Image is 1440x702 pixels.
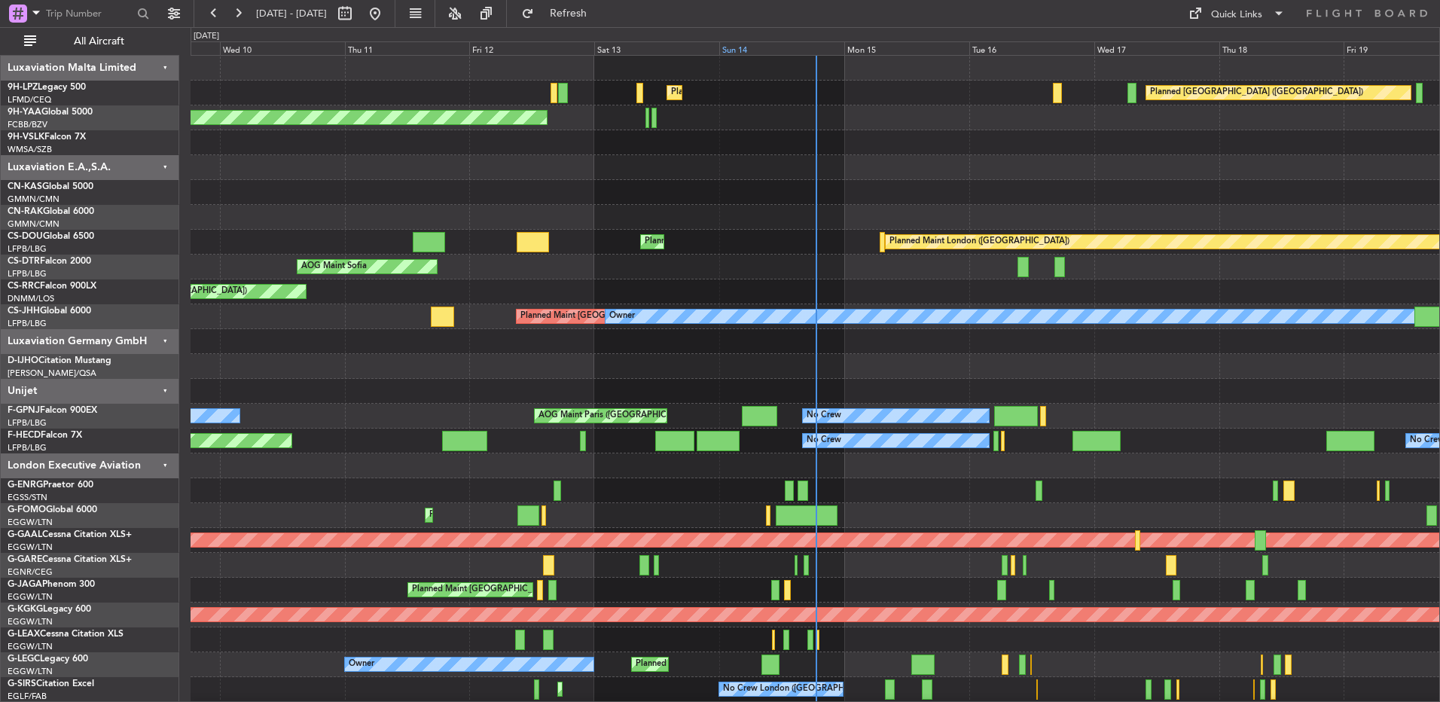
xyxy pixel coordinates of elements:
span: CS-DTR [8,257,40,266]
div: Tue 16 [969,41,1094,55]
a: GMMN/CMN [8,194,59,205]
a: D-IJHOCitation Mustang [8,356,111,365]
a: CS-DTRFalcon 2000 [8,257,91,266]
span: 9H-LPZ [8,83,38,92]
div: Wed 10 [220,41,345,55]
a: LFMD/CEQ [8,94,51,105]
div: Wed 17 [1094,41,1219,55]
a: EGGW/LTN [8,591,53,603]
span: G-GARE [8,555,42,564]
a: G-FOMOGlobal 6000 [8,505,97,514]
div: Thu 18 [1219,41,1344,55]
div: Planned Maint [GEOGRAPHIC_DATA] ([GEOGRAPHIC_DATA]) [671,81,908,104]
span: G-JAGA [8,580,42,589]
a: EGNR/CEG [8,566,53,578]
span: G-ENRG [8,481,43,490]
span: F-GPNJ [8,406,40,415]
div: Sat 13 [594,41,719,55]
a: EGLF/FAB [8,691,47,702]
span: G-FOMO [8,505,46,514]
a: G-LEAXCessna Citation XLS [8,630,124,639]
span: [DATE] - [DATE] [256,7,327,20]
button: Refresh [514,2,605,26]
div: Fri 12 [469,41,594,55]
div: AOG Maint Paris ([GEOGRAPHIC_DATA]) [538,404,697,427]
div: Owner [349,653,374,676]
div: Planned Maint [GEOGRAPHIC_DATA] ([GEOGRAPHIC_DATA]) [636,653,873,676]
button: Quick Links [1181,2,1292,26]
a: F-HECDFalcon 7X [8,431,82,440]
a: G-ENRGPraetor 600 [8,481,93,490]
span: 9H-VSLK [8,133,44,142]
a: GMMN/CMN [8,218,59,230]
button: All Aircraft [17,29,163,53]
a: CS-JHHGlobal 6000 [8,307,91,316]
div: Planned Maint [GEOGRAPHIC_DATA] ([GEOGRAPHIC_DATA]) [645,230,882,253]
a: LFPB/LBG [8,268,47,279]
span: CN-RAK [8,207,43,216]
a: CN-KASGlobal 5000 [8,182,93,191]
div: Planned Maint [GEOGRAPHIC_DATA] ([GEOGRAPHIC_DATA]) [412,578,649,601]
a: WMSA/SZB [8,144,52,155]
a: G-JAGAPhenom 300 [8,580,95,589]
a: CS-RRCFalcon 900LX [8,282,96,291]
a: G-GARECessna Citation XLS+ [8,555,132,564]
span: CS-RRC [8,282,40,291]
div: No Crew [807,404,841,427]
span: F-HECD [8,431,41,440]
span: Refresh [537,8,600,19]
a: EGGW/LTN [8,666,53,677]
a: LFPB/LBG [8,318,47,329]
a: LFPB/LBG [8,442,47,453]
div: Planned [GEOGRAPHIC_DATA] ([GEOGRAPHIC_DATA]) [1150,81,1363,104]
a: 9H-YAAGlobal 5000 [8,108,93,117]
div: Planned Maint London ([GEOGRAPHIC_DATA]) [889,230,1069,253]
span: CN-KAS [8,182,42,191]
a: EGGW/LTN [8,542,53,553]
div: Mon 15 [844,41,969,55]
span: D-IJHO [8,356,38,365]
span: G-SIRS [8,679,36,688]
span: G-KGKG [8,605,43,614]
a: FCBB/BZV [8,119,47,130]
div: Sun 14 [719,41,844,55]
div: No Crew [807,429,841,452]
a: G-LEGCLegacy 600 [8,655,88,664]
div: Planned Maint [GEOGRAPHIC_DATA] ([GEOGRAPHIC_DATA]) [520,305,758,328]
span: G-LEAX [8,630,40,639]
a: G-GAALCessna Citation XLS+ [8,530,132,539]
span: CS-DOU [8,232,43,241]
a: EGGW/LTN [8,517,53,528]
div: AOG Maint Sofia [301,255,367,278]
a: 9H-VSLKFalcon 7X [8,133,86,142]
span: CS-JHH [8,307,40,316]
div: Owner [609,305,635,328]
span: G-LEGC [8,655,40,664]
a: [PERSON_NAME]/QSA [8,368,96,379]
a: DNMM/LOS [8,293,54,304]
div: Thu 11 [345,41,470,55]
a: G-SIRSCitation Excel [8,679,94,688]
div: Quick Links [1211,8,1262,23]
a: LFPB/LBG [8,243,47,255]
a: F-GPNJFalcon 900EX [8,406,97,415]
input: Trip Number [46,2,133,25]
a: EGGW/LTN [8,641,53,652]
a: LFPB/LBG [8,417,47,429]
span: 9H-YAA [8,108,41,117]
a: EGGW/LTN [8,616,53,627]
a: CS-DOUGlobal 6500 [8,232,94,241]
div: Planned Maint [GEOGRAPHIC_DATA] ([GEOGRAPHIC_DATA]) [429,504,667,526]
a: EGSS/STN [8,492,47,503]
span: G-GAAL [8,530,42,539]
div: Planned Maint [GEOGRAPHIC_DATA] ([GEOGRAPHIC_DATA]) [562,678,799,700]
a: G-KGKGLegacy 600 [8,605,91,614]
div: No Crew London ([GEOGRAPHIC_DATA]) [723,678,883,700]
div: [DATE] [194,30,219,43]
a: 9H-LPZLegacy 500 [8,83,86,92]
a: CN-RAKGlobal 6000 [8,207,94,216]
span: All Aircraft [39,36,159,47]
